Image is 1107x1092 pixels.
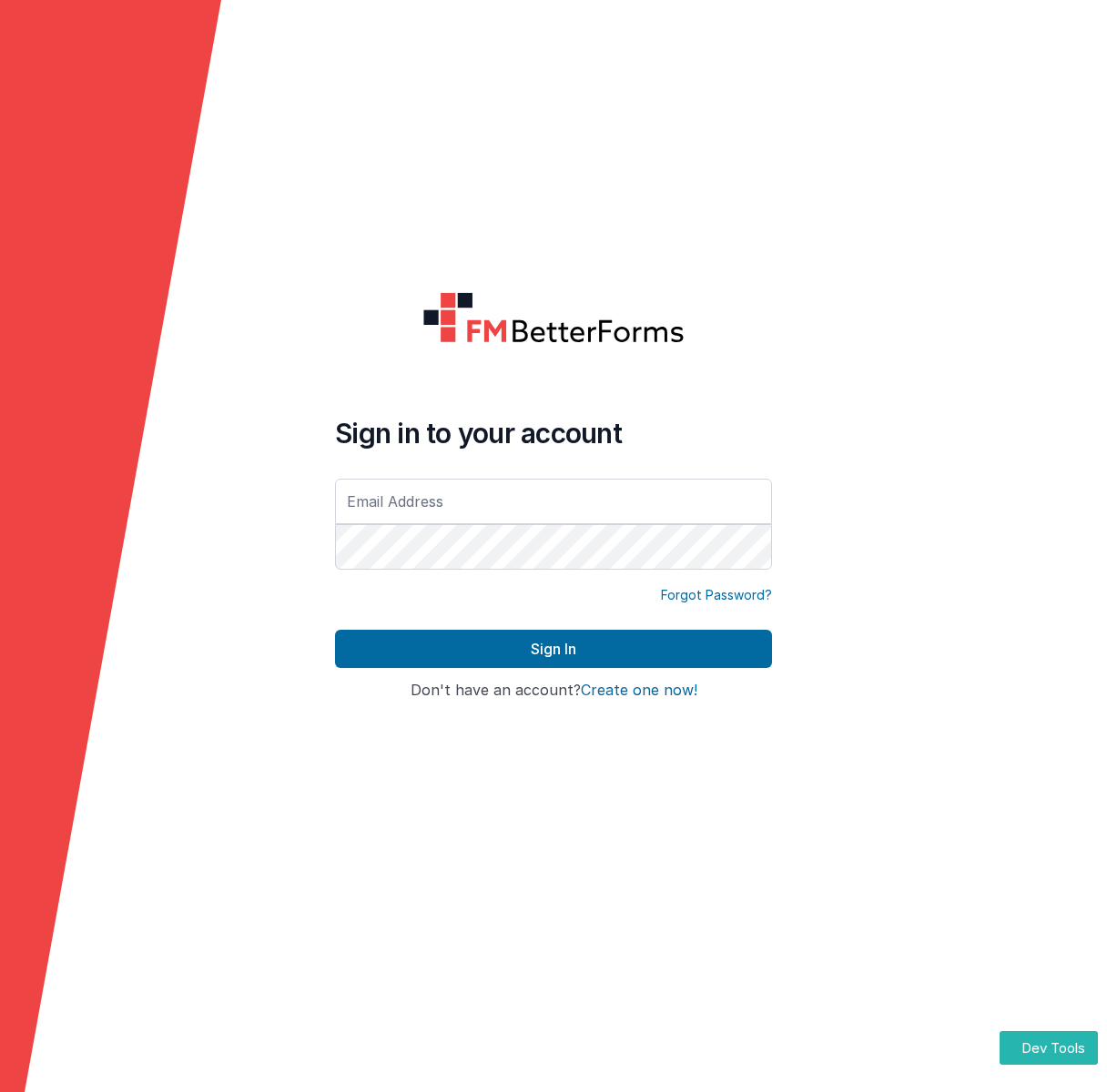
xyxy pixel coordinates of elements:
button: Dev Tools [1000,1031,1098,1065]
a: Forgot Password? [661,586,772,604]
button: Sign In [335,630,772,668]
h4: Don't have an account? [335,682,772,699]
button: Create one now! [581,682,697,699]
h4: Sign in to your account [335,417,772,450]
input: Email Address [335,479,772,524]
